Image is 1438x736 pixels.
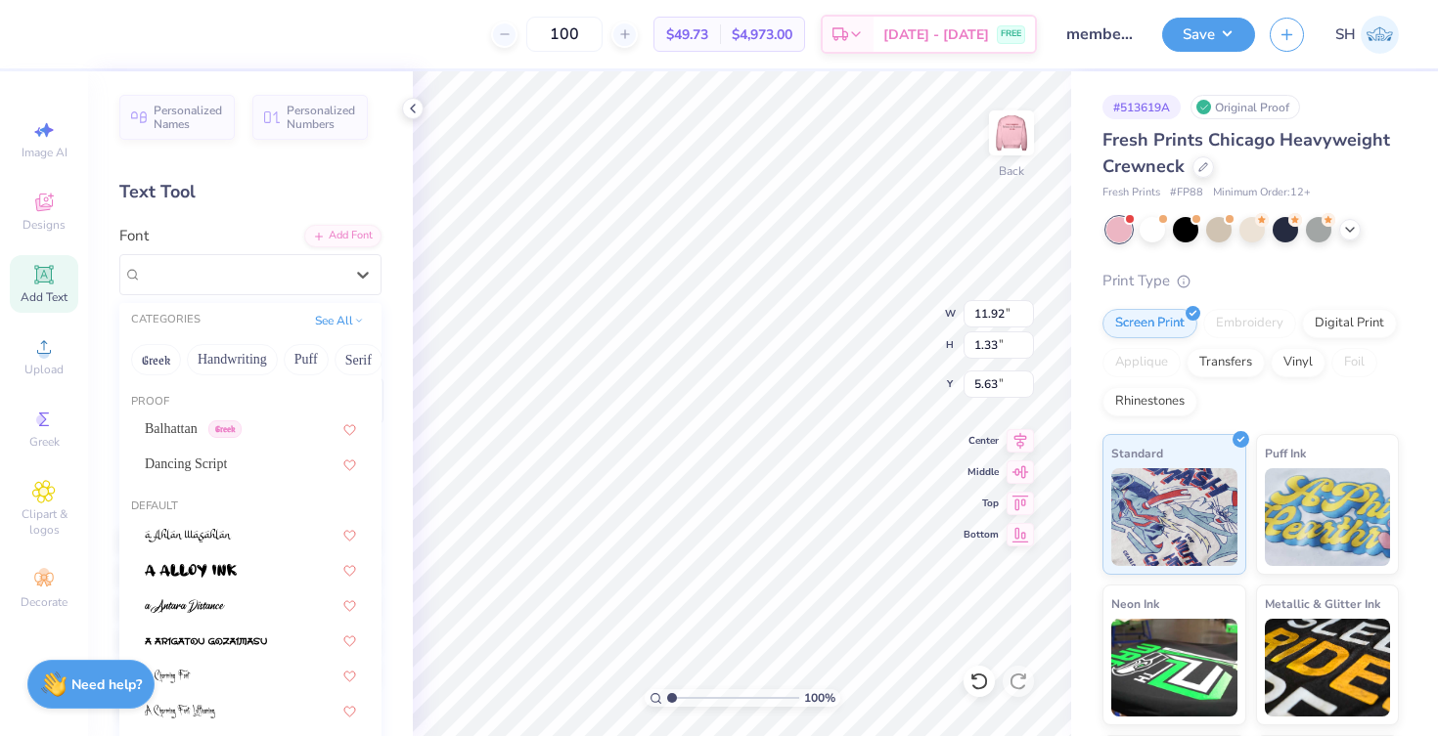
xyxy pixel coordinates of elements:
[1203,309,1296,338] div: Embroidery
[964,497,999,510] span: Top
[1213,185,1311,201] span: Minimum Order: 12 +
[131,344,181,375] button: Greek
[145,418,198,439] span: Balhattan
[1335,16,1399,54] a: SH
[1102,95,1181,119] div: # 513619A
[119,498,382,515] div: Default
[1111,443,1163,463] span: Standard
[1111,619,1237,716] img: Neon Ink
[145,529,232,542] img: a Ahlan Wasahlan
[145,454,227,474] span: Dancing Script
[1335,23,1356,46] span: SH
[1265,443,1306,463] span: Puff Ink
[1162,18,1255,52] button: Save
[1102,309,1197,338] div: Screen Print
[284,344,329,375] button: Puff
[145,670,191,683] img: A Charming Font
[208,420,242,438] span: Greek
[1361,16,1399,54] img: Sofia Hristidis
[1111,468,1237,566] img: Standard
[964,528,999,541] span: Bottom
[71,675,142,694] strong: Need help?
[999,162,1024,180] div: Back
[119,394,382,411] div: Proof
[22,217,66,233] span: Designs
[131,312,201,328] div: CATEGORIES
[1302,309,1397,338] div: Digital Print
[21,594,67,610] span: Decorate
[287,104,356,131] span: Personalized Numbers
[1052,15,1147,54] input: Untitled Design
[335,344,382,375] button: Serif
[1102,387,1197,416] div: Rhinestones
[1331,348,1377,377] div: Foil
[119,179,382,205] div: Text Tool
[119,225,149,247] label: Font
[21,289,67,305] span: Add Text
[22,145,67,160] span: Image AI
[10,506,78,538] span: Clipart & logos
[145,599,225,613] img: a Antara Distance
[1102,348,1181,377] div: Applique
[1191,95,1300,119] div: Original Proof
[1265,619,1391,716] img: Metallic & Glitter Ink
[304,225,382,247] div: Add Font
[145,564,237,578] img: a Alloy Ink
[732,24,792,45] span: $4,973.00
[992,113,1031,152] img: Back
[1265,468,1391,566] img: Puff Ink
[145,705,215,718] img: A Charming Font Leftleaning
[187,344,278,375] button: Handwriting
[309,311,370,330] button: See All
[666,24,708,45] span: $49.73
[964,465,999,479] span: Middle
[1265,593,1380,614] span: Metallic & Glitter Ink
[1111,593,1159,614] span: Neon Ink
[883,24,989,45] span: [DATE] - [DATE]
[24,362,64,377] span: Upload
[1187,348,1265,377] div: Transfers
[964,434,999,448] span: Center
[1102,270,1399,292] div: Print Type
[526,17,603,52] input: – –
[1170,185,1203,201] span: # FP88
[1102,128,1390,178] span: Fresh Prints Chicago Heavyweight Crewneck
[154,104,223,131] span: Personalized Names
[1001,27,1021,41] span: FREE
[1102,185,1160,201] span: Fresh Prints
[1271,348,1326,377] div: Vinyl
[804,689,835,707] span: 100 %
[145,634,267,648] img: a Arigatou Gozaimasu
[29,434,60,450] span: Greek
